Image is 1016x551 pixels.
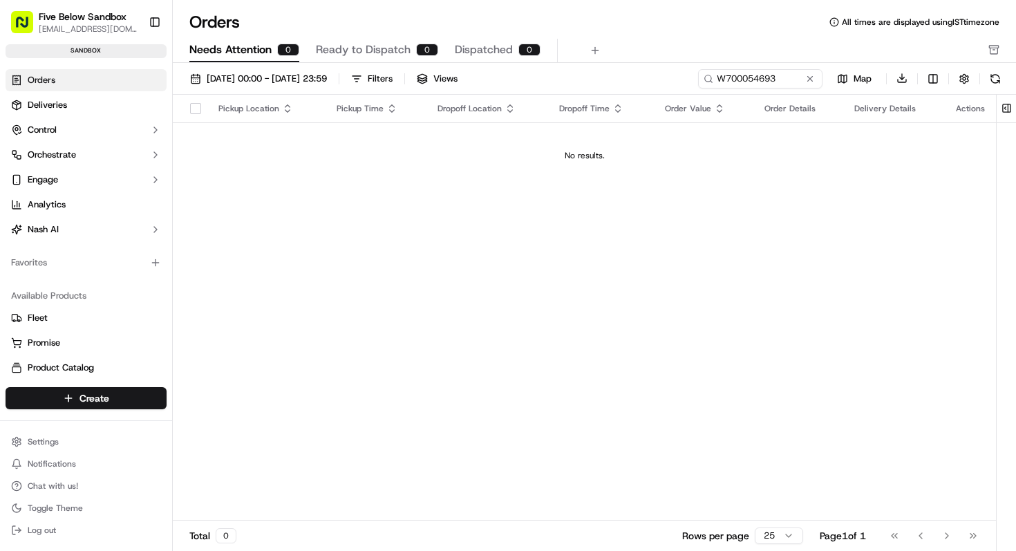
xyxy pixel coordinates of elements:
span: Nash AI [28,223,59,236]
button: Views [411,69,464,88]
button: Nash AI [6,218,167,241]
button: Filters [345,69,399,88]
div: Order Value [665,103,743,114]
span: Needs Attention [189,41,272,58]
span: Orders [28,74,55,86]
button: [EMAIL_ADDRESS][DOMAIN_NAME] [39,24,138,35]
div: Filters [368,73,393,85]
h1: Orders [189,11,240,33]
button: Refresh [986,69,1005,88]
div: 0 [518,44,540,56]
div: Delivery Details [854,103,934,114]
button: Orchestrate [6,144,167,166]
button: Fleet [6,307,167,329]
div: Actions [956,103,985,114]
a: Product Catalog [11,362,161,374]
p: Rows per page [682,529,749,543]
button: Five Below Sandbox [39,10,126,24]
span: Promise [28,337,60,349]
button: Engage [6,169,167,191]
div: Page 1 of 1 [820,529,866,543]
div: Order Details [764,103,831,114]
div: 0 [216,528,236,543]
button: Toggle Theme [6,498,167,518]
a: Promise [11,337,161,349]
span: Control [28,124,57,136]
a: Analytics [6,194,167,216]
button: Chat with us! [6,476,167,496]
button: Log out [6,521,167,540]
span: Map [854,73,872,85]
a: Deliveries [6,94,167,116]
div: Dropoff Time [559,103,642,114]
span: Analytics [28,198,66,211]
div: 0 [416,44,438,56]
span: Fleet [28,312,48,324]
button: Create [6,387,167,409]
span: Orchestrate [28,149,76,161]
button: Settings [6,432,167,451]
span: Deliveries [28,99,67,111]
div: Available Products [6,285,167,307]
button: Control [6,119,167,141]
span: Views [433,73,458,85]
a: Orders [6,69,167,91]
span: All times are displayed using IST timezone [842,17,999,28]
button: Map [828,71,881,87]
span: Engage [28,174,58,186]
input: Type to search [698,69,822,88]
div: 0 [277,44,299,56]
span: Dispatched [455,41,513,58]
button: Notifications [6,454,167,474]
div: Dropoff Location [438,103,538,114]
div: Total [189,528,236,543]
div: Pickup Location [218,103,314,114]
div: No results. [178,150,990,161]
div: Pickup Time [337,103,415,114]
div: Favorites [6,252,167,274]
span: Log out [28,525,56,536]
button: Product Catalog [6,357,167,379]
button: Promise [6,332,167,354]
span: Ready to Dispatch [316,41,411,58]
span: Toggle Theme [28,503,83,514]
span: [DATE] 00:00 - [DATE] 23:59 [207,73,327,85]
button: Five Below Sandbox[EMAIL_ADDRESS][DOMAIN_NAME] [6,6,143,39]
div: sandbox [6,44,167,58]
span: Create [79,391,109,405]
button: [DATE] 00:00 - [DATE] 23:59 [184,69,333,88]
span: Notifications [28,458,76,469]
span: Settings [28,436,59,447]
a: Fleet [11,312,161,324]
span: Product Catalog [28,362,94,374]
span: Chat with us! [28,480,78,492]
